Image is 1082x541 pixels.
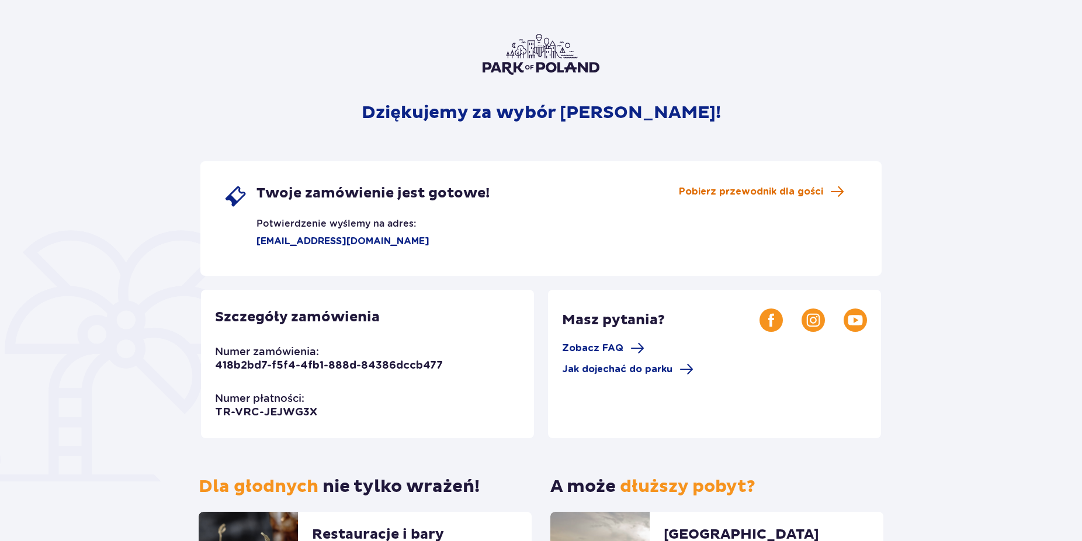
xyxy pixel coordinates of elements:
span: Zobacz FAQ [562,342,623,355]
span: dłuższy pobyt? [620,476,755,497]
span: Twoje zamówienie jest gotowe! [256,185,490,202]
img: Park of Poland logo [483,34,599,75]
p: nie tylko wrażeń! [199,476,480,498]
p: TR-VRC-JEJWG3X [215,405,317,419]
span: Jak dojechać do parku [562,363,672,376]
a: Jak dojechać do parku [562,362,693,376]
img: Instagram [802,308,825,332]
img: single ticket icon [224,185,247,208]
p: Szczegóły zamówienia [215,308,380,326]
img: Facebook [760,308,783,332]
p: Numer zamówienia: [215,345,319,359]
p: 418b2bd7-f5f4-4fb1-888d-84386dccb477 [215,359,443,373]
p: A może [550,476,755,498]
img: Youtube [844,308,867,332]
p: Potwierdzenie wyślemy na adres: [224,208,416,230]
span: Pobierz przewodnik dla gości [679,185,823,198]
p: [EMAIL_ADDRESS][DOMAIN_NAME] [224,235,429,248]
a: Pobierz przewodnik dla gości [679,185,844,199]
p: Masz pytania? [562,311,760,329]
p: Numer płatności: [215,391,304,405]
p: Dziękujemy za wybór [PERSON_NAME]! [362,102,721,124]
span: Dla głodnych [199,476,318,497]
a: Zobacz FAQ [562,341,644,355]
